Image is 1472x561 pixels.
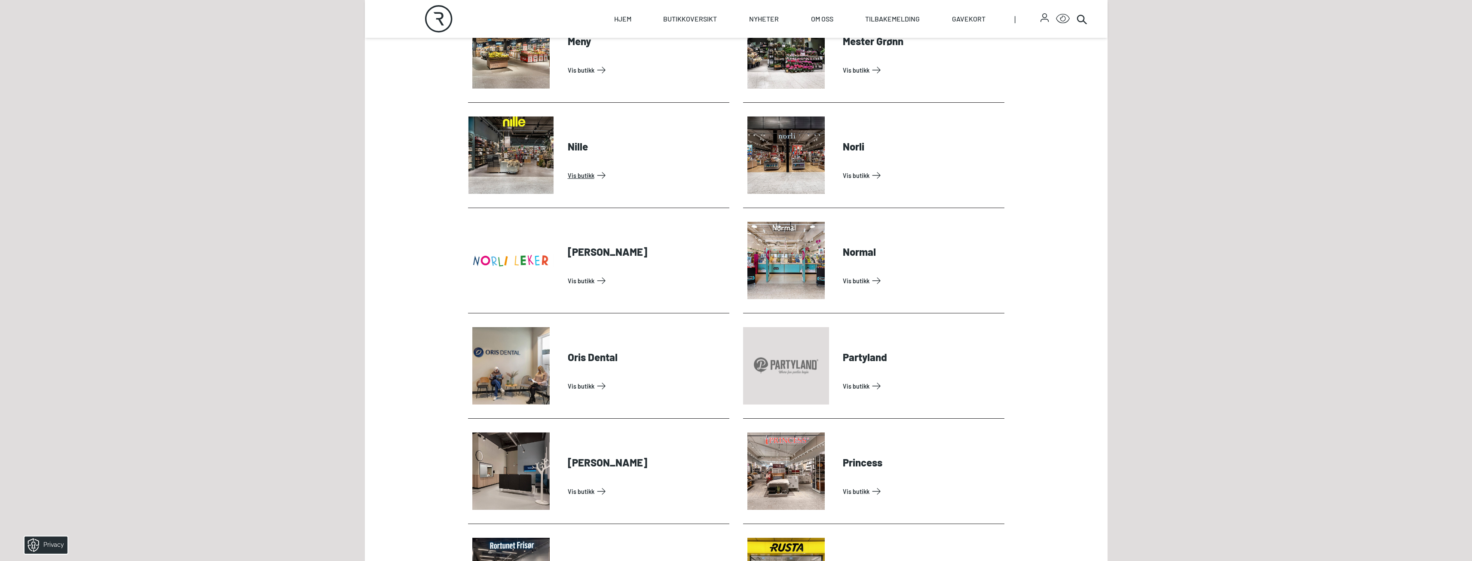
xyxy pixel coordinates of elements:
a: Vis Butikk: Princess [843,484,1001,498]
a: Vis Butikk: Oris Dental [568,379,726,393]
a: Vis Butikk: Partyland [843,379,1001,393]
a: Vis Butikk: Meny [568,63,726,77]
a: Vis Butikk: Nille [568,169,726,182]
a: Vis Butikk: Norli [843,169,1001,182]
a: Vis Butikk: Norli Leker [568,274,726,288]
a: Vis Butikk: Normal [843,274,1001,288]
a: Vis Butikk: Mester Grønn [843,63,1001,77]
iframe: Manage Preferences [9,533,79,557]
a: Vis Butikk: Pons Helsetun [568,484,726,498]
button: Open Accessibility Menu [1056,12,1070,26]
